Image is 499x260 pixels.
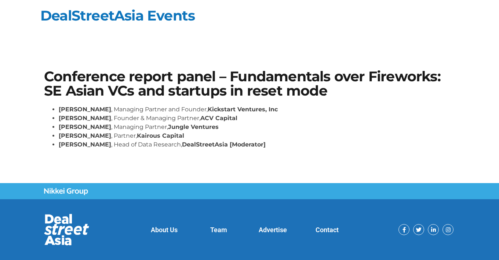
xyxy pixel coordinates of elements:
[182,141,266,148] strong: DealStreetAsia [Moderator]
[44,188,88,195] img: Nikkei Group
[59,140,455,149] li: , Head of Data Research,
[44,70,455,98] h1: Conference report panel – Fundamentals over Fireworks: SE Asian VCs and startups in reset mode
[59,132,111,139] strong: [PERSON_NAME]
[316,226,339,234] a: Contact
[208,106,278,113] strong: Kickstart Ventures, Inc
[59,115,111,122] strong: [PERSON_NAME]
[168,123,219,130] strong: Jungle Ventures
[59,105,455,114] li: , Managing Partner and Founder,
[59,141,111,148] strong: [PERSON_NAME]
[59,106,111,113] strong: [PERSON_NAME]
[59,131,455,140] li: , Partner,
[59,114,455,123] li: , Founder & Managing Partner,
[259,226,287,234] a: Advertise
[210,226,227,234] a: Team
[200,115,237,122] strong: ACV Capital
[137,132,184,139] strong: Kairous Capital
[59,123,455,131] li: , Managing Partner,
[151,226,178,234] a: About Us
[59,123,111,130] strong: [PERSON_NAME]
[40,7,195,24] a: DealStreetAsia Events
